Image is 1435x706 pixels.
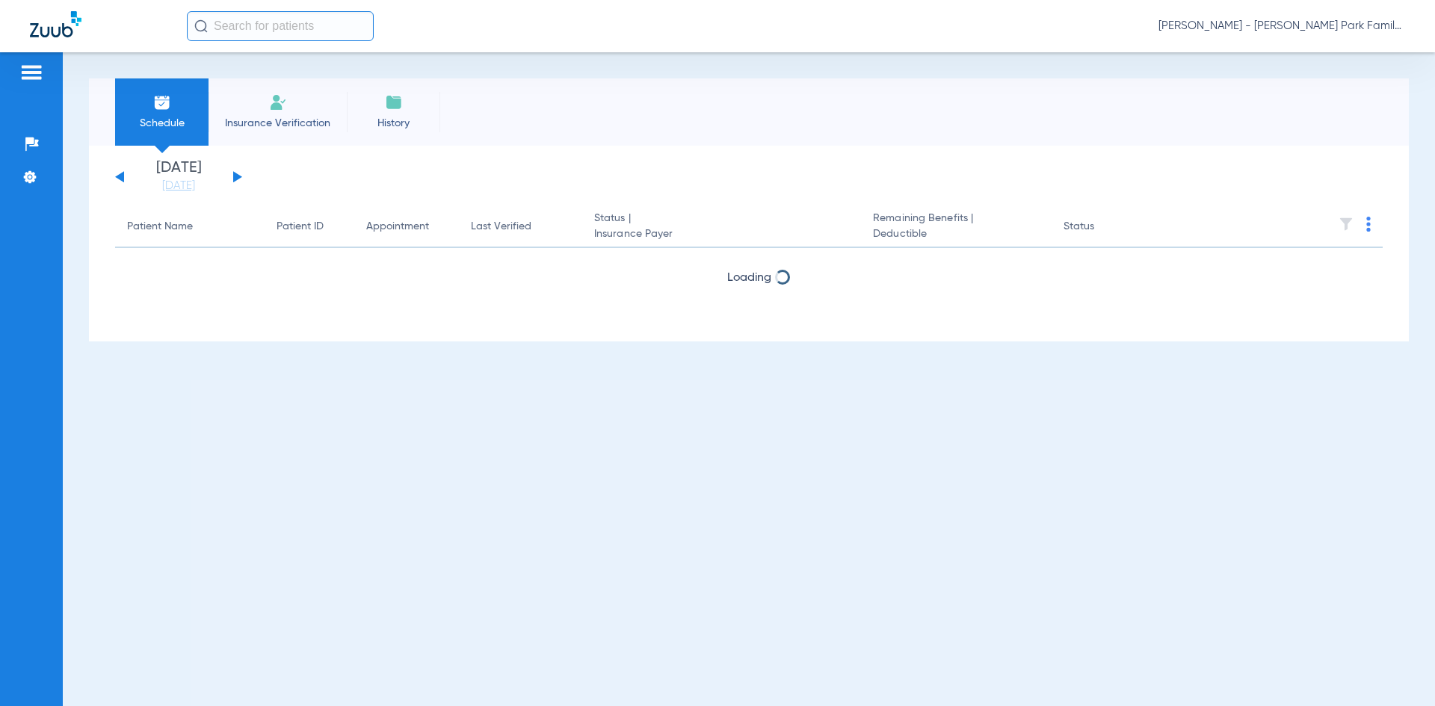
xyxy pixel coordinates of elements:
[134,179,223,193] a: [DATE]
[269,93,287,111] img: Manual Insurance Verification
[861,206,1051,248] th: Remaining Benefits |
[127,219,193,235] div: Patient Name
[30,11,81,37] img: Zuub Logo
[19,64,43,81] img: hamburger-icon
[153,93,171,111] img: Schedule
[471,219,531,235] div: Last Verified
[220,116,336,131] span: Insurance Verification
[194,19,208,33] img: Search Icon
[873,226,1039,242] span: Deductible
[134,161,223,193] li: [DATE]
[471,219,570,235] div: Last Verified
[277,219,324,235] div: Patient ID
[727,272,771,284] span: Loading
[366,219,429,235] div: Appointment
[358,116,429,131] span: History
[1339,217,1354,232] img: filter.svg
[1158,19,1405,34] span: [PERSON_NAME] - [PERSON_NAME] Park Family Dentistry
[187,11,374,41] input: Search for patients
[126,116,197,131] span: Schedule
[385,93,403,111] img: History
[277,219,342,235] div: Patient ID
[127,219,253,235] div: Patient Name
[1052,206,1152,248] th: Status
[1366,217,1371,232] img: group-dot-blue.svg
[366,219,447,235] div: Appointment
[582,206,861,248] th: Status |
[594,226,849,242] span: Insurance Payer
